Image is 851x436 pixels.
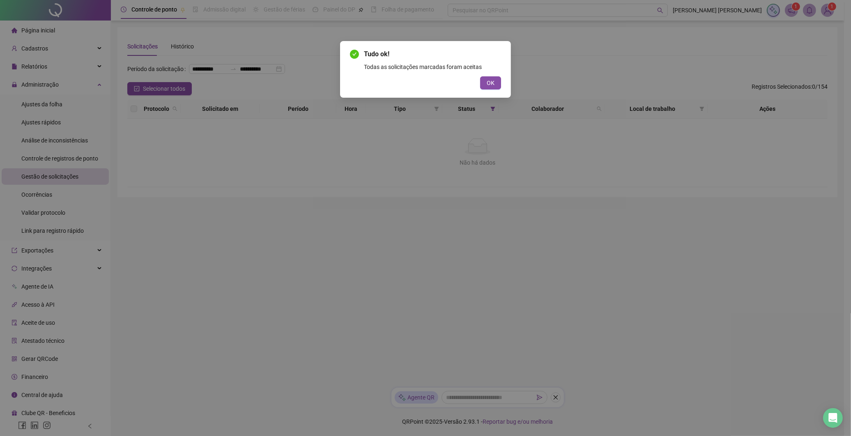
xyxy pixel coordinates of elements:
button: OK [480,76,501,89]
span: check-circle [350,50,359,59]
div: Todas as solicitações marcadas foram aceitas [364,62,501,71]
span: OK [487,78,494,87]
span: Tudo ok! [364,49,501,59]
div: Open Intercom Messenger [823,408,843,428]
